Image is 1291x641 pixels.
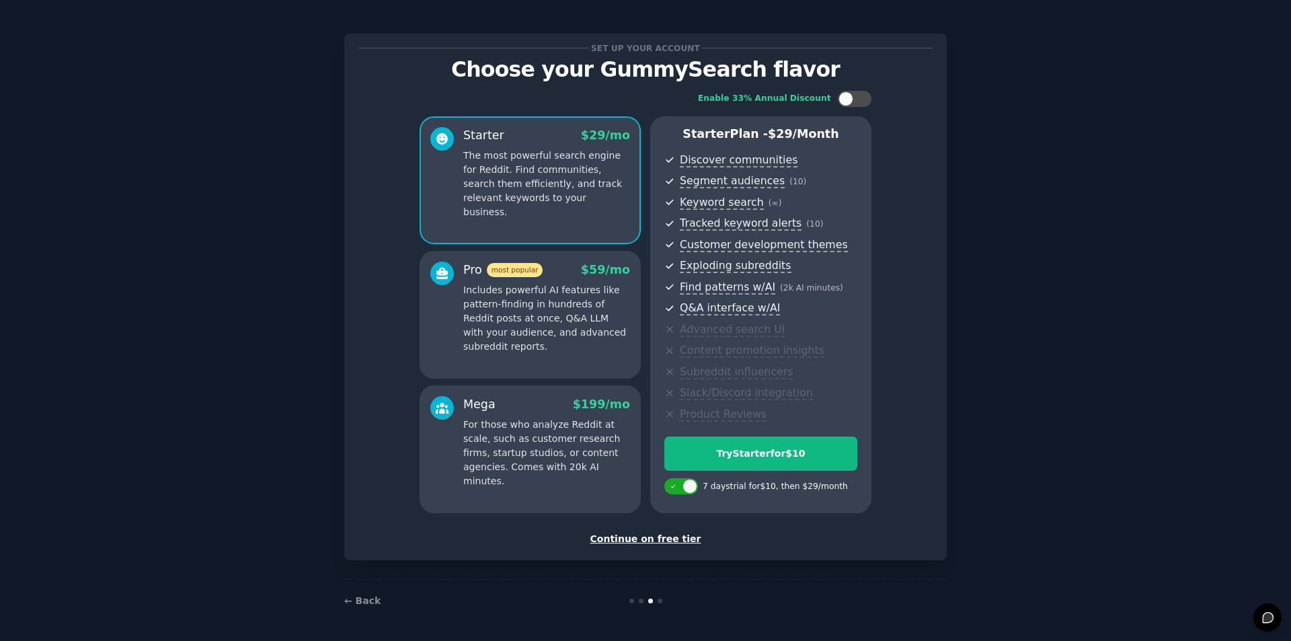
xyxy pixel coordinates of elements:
span: Slack/Discord integration [680,386,813,400]
span: Tracked keyword alerts [680,217,801,231]
button: TryStarterfor$10 [664,437,857,471]
p: Choose your GummySearch flavor [358,58,933,81]
div: Starter [463,127,504,144]
span: ( 2k AI minutes ) [780,283,843,293]
span: $ 29 /month [768,127,839,141]
span: Product Reviews [680,408,767,422]
span: most popular [487,263,543,277]
span: ( ∞ ) [769,198,782,208]
span: ( 10 ) [789,177,806,186]
div: Continue on free tier [358,532,933,546]
span: Discover communities [680,153,797,167]
span: $ 29 /mo [581,128,630,142]
span: Content promotion insights [680,344,824,358]
span: $ 199 /mo [573,398,630,411]
span: ( 10 ) [806,219,823,229]
span: Set up your account [589,41,703,55]
span: Exploding subreddits [680,259,791,273]
span: $ 59 /mo [581,263,630,276]
span: Q&A interface w/AI [680,301,780,315]
span: Find patterns w/AI [680,280,775,295]
span: Keyword search [680,196,764,210]
span: Subreddit influencers [680,365,793,379]
div: Mega [463,396,496,413]
div: Try Starter for $10 [665,447,857,461]
span: Advanced search UI [680,323,785,337]
p: Starter Plan - [664,126,857,143]
p: The most powerful search engine for Reddit. Find communities, search them efficiently, and track ... [463,149,630,219]
div: 7 days trial for $10 , then $ 29 /month [703,481,848,493]
span: Segment audiences [680,174,785,188]
p: For those who analyze Reddit at scale, such as customer research firms, startup studios, or conte... [463,418,630,488]
div: Pro [463,262,543,278]
a: ← Back [344,595,381,606]
span: Customer development themes [680,238,848,252]
div: Enable 33% Annual Discount [698,93,831,105]
p: Includes powerful AI features like pattern-finding in hundreds of Reddit posts at once, Q&A LLM w... [463,283,630,354]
